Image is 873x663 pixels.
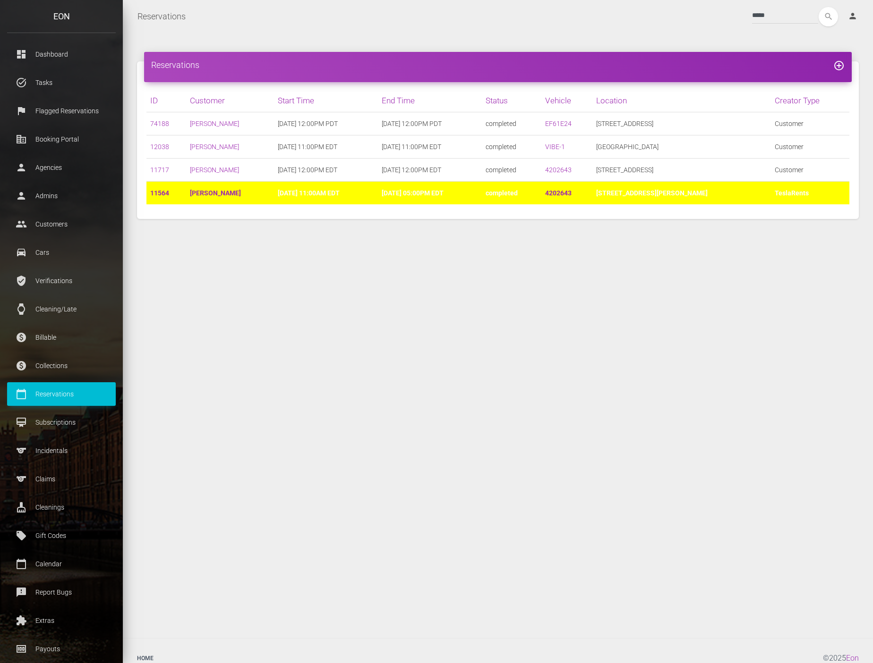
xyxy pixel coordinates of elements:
[7,467,116,491] a: sports Claims
[137,5,186,28] a: Reservations
[150,166,169,174] a: 11717
[482,182,541,205] td: completed
[7,580,116,604] a: feedback Report Bugs
[14,274,109,288] p: Verifications
[545,120,572,127] a: EF61E24
[14,472,109,486] p: Claims
[7,326,116,349] a: paid Billable
[150,189,169,197] a: 11564
[7,524,116,547] a: local_offer Gift Codes
[150,120,169,127] a: 74188
[592,182,771,205] td: [STREET_ADDRESS][PERSON_NAME]
[14,585,109,599] p: Report Bugs
[274,89,378,112] th: Start Time
[274,159,378,182] td: [DATE] 12:00PM EDT
[819,7,838,26] button: search
[14,557,109,571] p: Calendar
[7,212,116,236] a: people Customers
[7,184,116,208] a: person Admins
[274,182,378,205] td: [DATE] 11:00AM EDT
[186,89,274,112] th: Customer
[545,189,572,197] a: 4202643
[14,529,109,543] p: Gift Codes
[841,7,866,26] a: person
[14,444,109,458] p: Incidentals
[592,112,771,135] td: [STREET_ADDRESS]
[274,135,378,159] td: [DATE] 11:00PM EDT
[7,297,116,321] a: watch Cleaning/Late
[7,99,116,123] a: flag Flagged Reservations
[14,387,109,401] p: Reservations
[14,47,109,61] p: Dashboard
[846,654,859,663] a: Eon
[7,439,116,462] a: sports Incidentals
[14,245,109,260] p: Cars
[150,143,169,151] a: 12038
[7,411,116,434] a: card_membership Subscriptions
[7,637,116,661] a: money Payouts
[592,159,771,182] td: [STREET_ADDRESS]
[378,89,482,112] th: End Time
[7,354,116,378] a: paid Collections
[14,415,109,429] p: Subscriptions
[482,112,541,135] td: completed
[7,495,116,519] a: cleaning_services Cleanings
[14,500,109,514] p: Cleanings
[14,132,109,146] p: Booking Portal
[771,135,849,159] td: Customer
[190,143,239,151] a: [PERSON_NAME]
[14,359,109,373] p: Collections
[771,89,849,112] th: Creator Type
[378,135,482,159] td: [DATE] 11:00PM EDT
[151,59,845,71] h4: Reservations
[771,182,849,205] td: TeslaRents
[7,156,116,179] a: person Agencies
[545,143,565,151] a: VIBE-1
[7,42,116,66] a: dashboard Dashboard
[378,159,482,182] td: [DATE] 12:00PM EDT
[14,642,109,656] p: Payouts
[7,609,116,632] a: extension Extras
[14,104,109,118] p: Flagged Reservations
[482,159,541,182] td: completed
[7,382,116,406] a: calendar_today Reservations
[7,241,116,264] a: drive_eta Cars
[14,330,109,344] p: Billable
[146,89,186,112] th: ID
[14,160,109,175] p: Agencies
[482,89,541,112] th: Status
[14,613,109,628] p: Extras
[7,552,116,576] a: calendar_today Calendar
[14,302,109,316] p: Cleaning/Late
[378,112,482,135] td: [DATE] 12:00PM PDT
[592,89,771,112] th: Location
[14,189,109,203] p: Admins
[771,159,849,182] td: Customer
[541,89,592,112] th: Vehicle
[833,60,845,71] i: add_circle_outline
[7,71,116,94] a: task_alt Tasks
[378,182,482,205] td: [DATE] 05:00PM EDT
[545,166,572,174] a: 4202643
[833,60,845,70] a: add_circle_outline
[190,166,239,174] a: [PERSON_NAME]
[14,76,109,90] p: Tasks
[592,135,771,159] td: [GEOGRAPHIC_DATA]
[848,11,857,21] i: person
[771,112,849,135] td: Customer
[7,269,116,293] a: verified_user Verifications
[190,120,239,127] a: [PERSON_NAME]
[274,112,378,135] td: [DATE] 12:00PM PDT
[7,127,116,151] a: corporate_fare Booking Portal
[190,189,241,197] a: [PERSON_NAME]
[14,217,109,231] p: Customers
[482,135,541,159] td: completed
